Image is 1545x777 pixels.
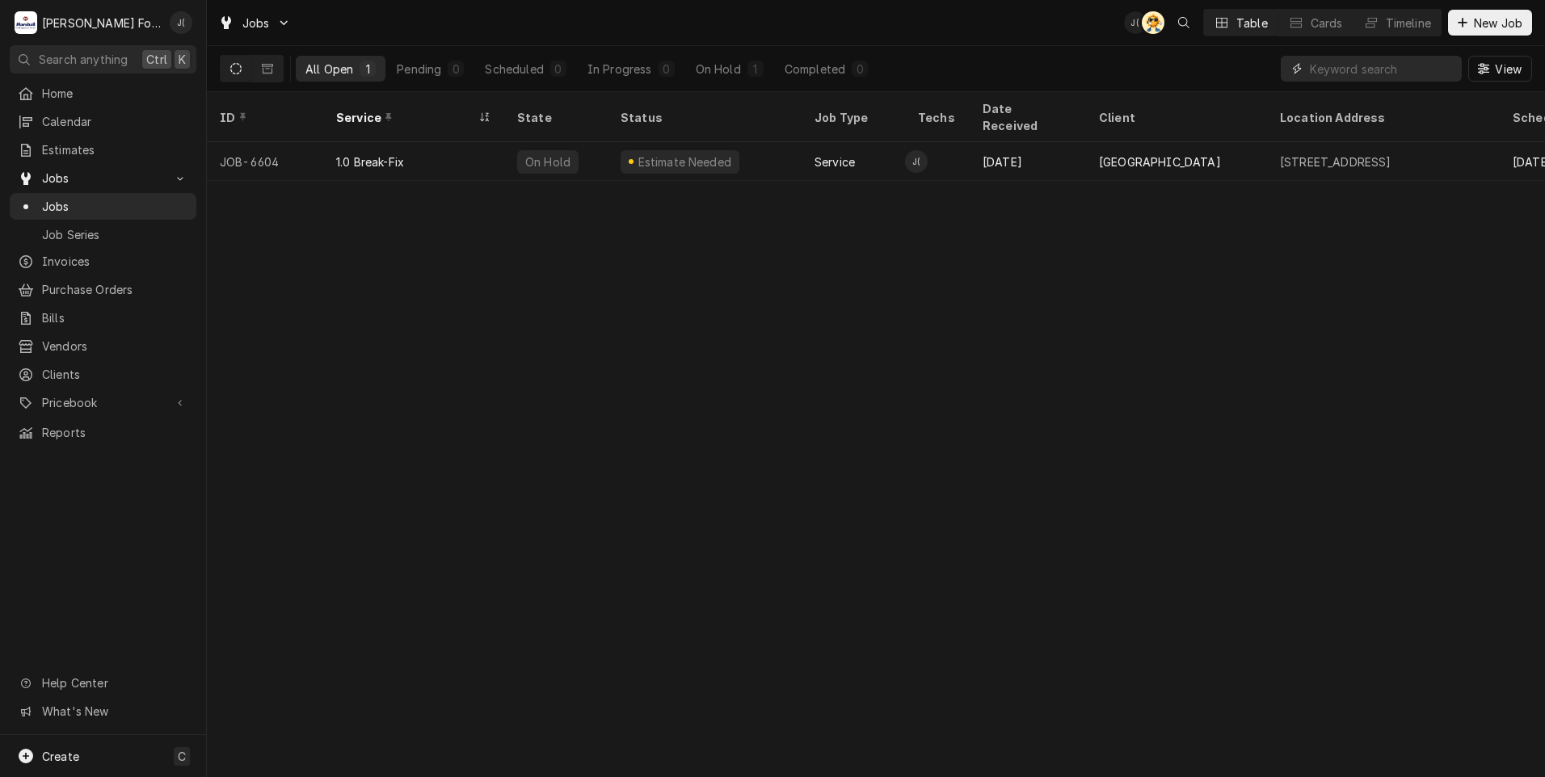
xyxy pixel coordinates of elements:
[178,748,186,765] span: C
[220,109,307,126] div: ID
[10,419,196,446] a: Reports
[42,170,164,187] span: Jobs
[10,698,196,724] a: Go to What's New
[983,100,1070,134] div: Date Received
[42,309,188,326] span: Bills
[42,113,188,130] span: Calendar
[815,109,892,126] div: Job Type
[42,674,187,691] span: Help Center
[918,109,957,126] div: Techs
[751,61,760,78] div: 1
[170,11,192,34] div: Jeff Debigare (109)'s Avatar
[397,61,441,78] div: Pending
[10,276,196,303] a: Purchase Orders
[42,394,164,411] span: Pricebook
[15,11,37,34] div: Marshall Food Equipment Service's Avatar
[10,361,196,388] a: Clients
[1124,11,1147,34] div: Jeff Debigare (109)'s Avatar
[42,253,188,270] span: Invoices
[336,109,475,126] div: Service
[10,108,196,135] a: Calendar
[42,424,188,441] span: Reports
[905,150,928,173] div: J(
[10,248,196,275] a: Invoices
[336,153,404,170] div: 1.0 Break-Fix
[1236,15,1268,31] div: Table
[179,51,186,68] span: K
[42,141,188,158] span: Estimates
[1280,153,1391,170] div: [STREET_ADDRESS]
[39,51,128,68] span: Search anything
[1280,109,1484,126] div: Location Address
[1142,11,1164,34] div: Adam Testa's Avatar
[1142,11,1164,34] div: AT
[524,153,572,170] div: On Hold
[10,670,196,696] a: Go to Help Center
[1468,56,1532,82] button: View
[1124,11,1147,34] div: J(
[1099,153,1221,170] div: [GEOGRAPHIC_DATA]
[42,15,161,31] div: [PERSON_NAME] Food Equipment Service
[42,703,187,720] span: What's New
[855,61,865,78] div: 0
[970,142,1086,181] div: [DATE]
[42,198,188,215] span: Jobs
[170,11,192,34] div: J(
[212,10,297,36] a: Go to Jobs
[10,221,196,248] a: Job Series
[10,45,196,73] button: Search anythingCtrlK
[42,85,188,102] span: Home
[636,153,733,170] div: Estimate Needed
[1492,61,1525,78] span: View
[451,61,461,78] div: 0
[485,61,543,78] div: Scheduled
[15,11,37,34] div: M
[905,150,928,173] div: James Lunney (128)'s Avatar
[42,226,188,243] span: Job Series
[10,333,196,359] a: Vendors
[1099,109,1251,126] div: Client
[587,61,652,78] div: In Progress
[146,51,167,68] span: Ctrl
[242,15,270,31] span: Jobs
[42,338,188,355] span: Vendors
[10,304,196,331] a: Bills
[1448,10,1532,36] button: New Job
[1311,15,1343,31] div: Cards
[785,61,845,78] div: Completed
[696,61,741,78] div: On Hold
[42,281,188,298] span: Purchase Orders
[517,109,595,126] div: State
[1471,15,1526,31] span: New Job
[207,142,323,181] div: JOB-6604
[554,61,563,78] div: 0
[10,136,196,163] a: Estimates
[1386,15,1431,31] div: Timeline
[1310,56,1462,82] input: Keyword search
[42,366,188,383] span: Clients
[363,61,373,78] div: 1
[1171,10,1197,36] button: Open search
[10,193,196,220] a: Jobs
[621,109,785,126] div: Status
[42,750,79,763] span: Create
[10,389,196,416] a: Go to Pricebook
[10,80,196,107] a: Home
[815,153,855,170] div: Service
[305,61,353,78] div: All Open
[662,61,671,78] div: 0
[10,165,196,191] a: Go to Jobs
